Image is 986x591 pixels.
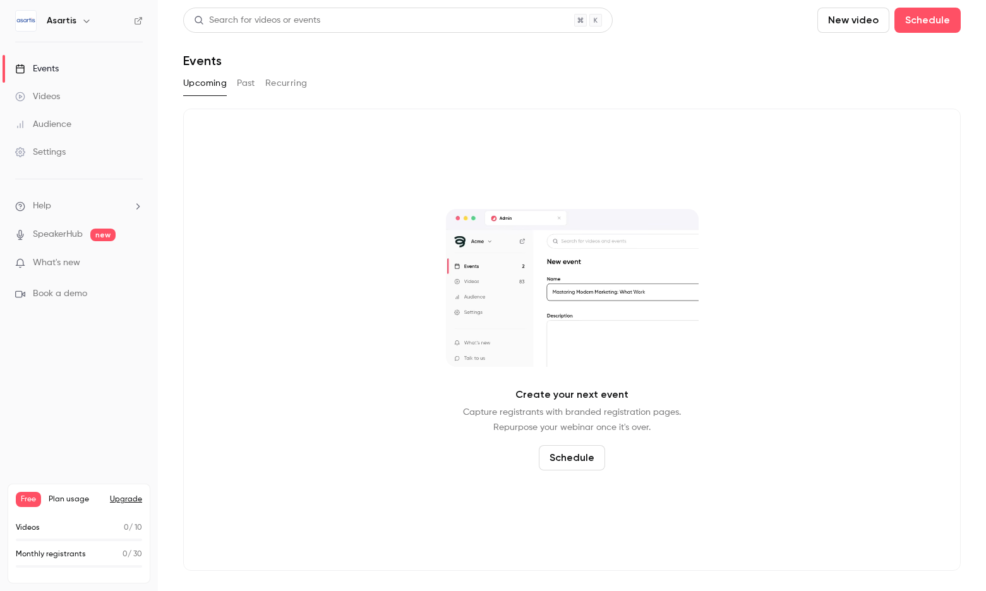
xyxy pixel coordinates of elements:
h6: Asartis [47,15,76,27]
div: Settings [15,146,66,158]
button: Upcoming [183,73,227,93]
button: New video [817,8,889,33]
span: new [90,229,116,241]
span: Plan usage [49,494,102,504]
p: / 30 [123,549,142,560]
p: Videos [16,522,40,534]
p: Capture registrants with branded registration pages. Repurpose your webinar once it's over. [463,405,681,435]
h1: Events [183,53,222,68]
span: Book a demo [33,287,87,301]
div: Search for videos or events [194,14,320,27]
span: Free [16,492,41,507]
span: Help [33,200,51,213]
div: Audience [15,118,71,131]
button: Recurring [265,73,308,93]
p: Monthly registrants [16,549,86,560]
div: Videos [15,90,60,103]
button: Past [237,73,255,93]
p: / 10 [124,522,142,534]
span: 0 [123,551,128,558]
img: Asartis [16,11,36,31]
div: Events [15,63,59,75]
p: Create your next event [515,387,628,402]
span: What's new [33,256,80,270]
button: Schedule [894,8,961,33]
a: SpeakerHub [33,228,83,241]
li: help-dropdown-opener [15,200,143,213]
button: Schedule [539,445,605,470]
button: Upgrade [110,494,142,504]
span: 0 [124,524,129,532]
